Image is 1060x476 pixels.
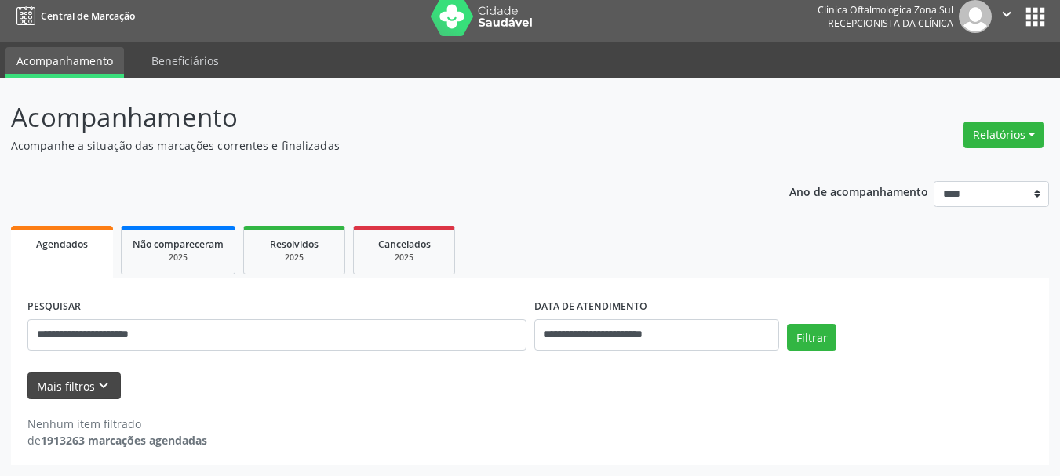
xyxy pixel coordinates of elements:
div: 2025 [133,252,224,263]
i: keyboard_arrow_down [95,377,112,394]
label: PESQUISAR [27,295,81,319]
strong: 1913263 marcações agendadas [41,433,207,448]
button: Mais filtroskeyboard_arrow_down [27,372,121,400]
div: 2025 [365,252,443,263]
a: Central de Marcação [11,3,135,29]
label: DATA DE ATENDIMENTO [534,295,647,319]
div: Nenhum item filtrado [27,416,207,432]
button: apps [1022,3,1049,31]
span: Cancelados [378,238,431,251]
span: Recepcionista da clínica [828,16,953,30]
span: Central de Marcação [41,9,135,23]
a: Acompanhamento [5,47,124,78]
div: de [27,432,207,449]
p: Ano de acompanhamento [789,181,928,201]
div: 2025 [255,252,333,263]
div: Clinica Oftalmologica Zona Sul [818,3,953,16]
span: Agendados [36,238,88,251]
button: Relatórios [963,122,1044,148]
a: Beneficiários [140,47,230,74]
span: Não compareceram [133,238,224,251]
i:  [998,5,1015,23]
p: Acompanhamento [11,98,738,137]
span: Resolvidos [270,238,319,251]
p: Acompanhe a situação das marcações correntes e finalizadas [11,137,738,154]
button: Filtrar [787,324,836,351]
